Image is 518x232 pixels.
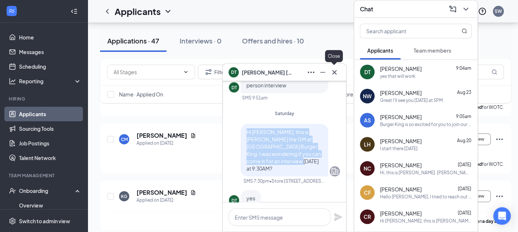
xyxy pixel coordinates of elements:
svg: ChevronDown [461,5,470,14]
div: Switch to admin view [19,217,70,225]
svg: Document [190,190,196,195]
span: [DATE] [458,162,471,167]
button: ComposeMessage [447,3,458,15]
svg: MagnifyingGlass [491,69,497,75]
div: Applications · 47 [107,36,159,45]
div: DT [364,68,371,76]
svg: ChevronDown [183,69,189,75]
input: All Stages [114,68,180,76]
div: SMS 9:51am [242,95,268,101]
div: Hiring [9,96,80,102]
div: I start there [DATE] [380,145,418,152]
span: [PERSON_NAME] [380,113,422,121]
div: SMS 7:30pm [243,178,269,184]
div: Onboarding [19,187,75,194]
div: KG [121,193,127,199]
svg: MagnifyingGlass [461,28,467,34]
span: [PERSON_NAME] [PERSON_NAME] [242,68,293,76]
svg: Company [330,167,339,176]
div: Interviews · 0 [180,36,222,45]
div: Hello [PERSON_NAME], I tried to reach out by phone several times and couldn't get through. I am a... [380,194,472,200]
div: Close [325,50,343,62]
div: DT [231,84,237,91]
h3: Chat [360,5,373,13]
div: yes that will work [380,73,415,79]
div: Applied on [DATE] [137,140,196,147]
div: CF [364,189,371,196]
svg: Analysis [9,77,16,85]
a: Overview [19,198,81,213]
span: Saturday [275,111,294,116]
a: Scheduling [19,59,81,74]
span: Aug 20 [457,138,471,143]
svg: UserCheck [9,187,16,194]
span: 9:04am [456,65,471,71]
span: Applicants [367,47,393,54]
div: Offers and hires · 10 [242,36,304,45]
span: [DATE] [458,186,471,191]
button: Filter Filters [198,65,235,79]
svg: WorkstreamLogo [8,7,15,15]
div: AS [364,117,371,124]
span: [PERSON_NAME] [380,210,422,217]
a: Applicants [19,107,81,121]
h5: [PERSON_NAME] [137,189,187,197]
div: Team Management [9,172,80,179]
div: SW [495,8,502,14]
div: CM [121,136,128,142]
div: Burger King is so excited for you to join our team! Do you know anyone else who might be interest... [380,121,472,128]
span: yes [246,195,255,201]
svg: Minimize [318,68,327,77]
div: NC [364,165,371,172]
button: ChevronDown [460,3,472,15]
b: a day ago [482,218,503,224]
svg: ChevronLeft [103,7,112,16]
div: Hi, this is [PERSON_NAME]. [PERSON_NAME]'s mom. I am just following up. I know that [PERSON_NAME]... [380,170,472,176]
div: Open Intercom Messenger [493,207,511,225]
span: Hi [PERSON_NAME], this is [PERSON_NAME] the GM at [GEOGRAPHIC_DATA] Burger King. I was wondering ... [246,129,321,172]
svg: Document [190,133,196,138]
span: Aug 23 [457,90,471,95]
span: [DATE] [458,210,471,216]
span: [PERSON_NAME] [380,89,422,96]
svg: ChevronDown [164,7,172,16]
a: Sourcing Tools [19,121,81,136]
svg: Settings [9,217,16,225]
button: Minimize [317,66,329,78]
span: Team members [414,47,451,54]
a: Job Postings [19,136,81,151]
div: Applied on [DATE] [137,197,196,204]
div: DT [231,197,237,204]
svg: ComposeMessage [448,5,457,14]
button: Cross [329,66,340,78]
svg: Ellipses [307,68,315,77]
h1: Applicants [115,5,161,18]
a: Talent Network [19,151,81,165]
span: 9:05am [456,114,471,119]
svg: Ellipses [495,192,504,201]
svg: QuestionInfo [478,7,487,16]
h5: [PERSON_NAME] [137,132,187,140]
input: Search applicant [360,24,447,38]
svg: Ellipses [495,135,504,144]
span: [PERSON_NAME] [380,186,422,193]
span: • Store [STREET_ADDRESS][PERSON_NAME] [269,178,327,184]
svg: Plane [334,213,342,221]
div: LH [364,141,371,148]
a: Home [19,30,81,45]
svg: Filter [204,68,213,76]
svg: Cross [330,68,339,77]
div: Reporting [19,77,82,85]
svg: Collapse [70,8,78,15]
span: [PERSON_NAME] [380,137,422,145]
span: [PERSON_NAME] [380,65,422,72]
span: [PERSON_NAME] [380,161,422,169]
div: Hi [PERSON_NAME], this is [PERSON_NAME] the GM at [GEOGRAPHIC_DATA] Burger King. I was wondering ... [380,218,472,224]
div: CR [364,213,371,220]
div: Great I'll see you [DATE] at 5PM. [380,97,444,103]
button: Ellipses [305,66,317,78]
div: NW [363,92,372,100]
a: Messages [19,45,81,59]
